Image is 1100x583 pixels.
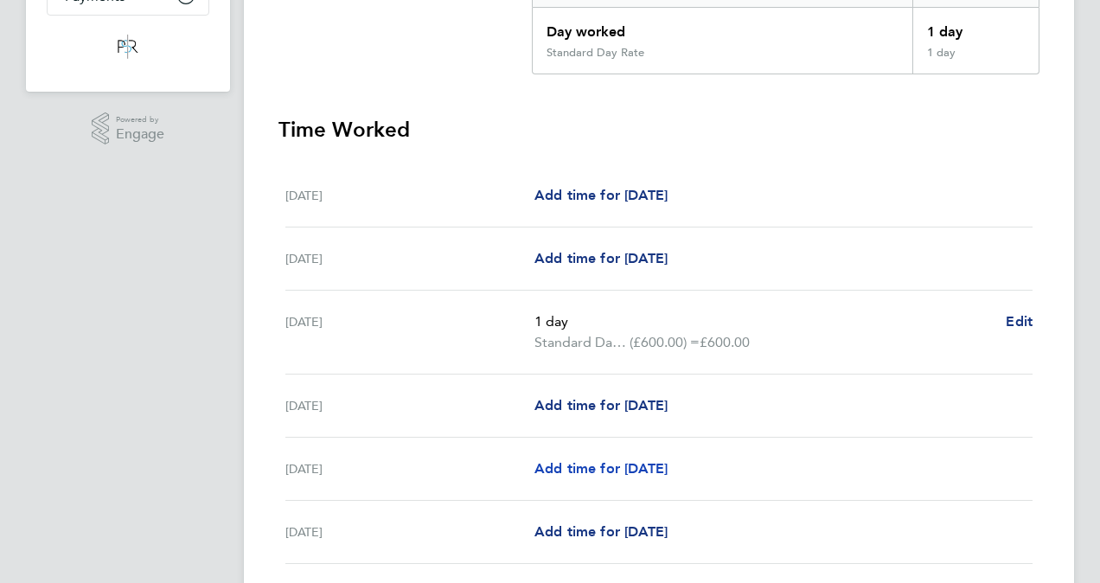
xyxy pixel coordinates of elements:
a: Go to home page [47,33,209,61]
div: [DATE] [285,522,534,542]
div: [DATE] [285,185,534,206]
a: Edit [1006,311,1033,332]
div: [DATE] [285,248,534,269]
a: Add time for [DATE] [534,185,668,206]
div: 1 day [912,8,1039,46]
h3: Time Worked [278,116,1039,144]
span: Add time for [DATE] [534,187,668,203]
a: Add time for [DATE] [534,522,668,542]
div: [DATE] [285,311,534,353]
div: [DATE] [285,395,534,416]
div: [DATE] [285,458,534,479]
p: 1 day [534,311,992,332]
img: psrsolutions-logo-retina.png [112,33,144,61]
a: Add time for [DATE] [534,395,668,416]
div: Day worked [533,8,912,46]
span: Standard Day Rate [534,332,630,353]
span: Edit [1006,313,1033,330]
a: Add time for [DATE] [534,248,668,269]
a: Powered byEngage [92,112,165,145]
span: £600.00 [700,334,750,350]
div: Standard Day Rate [547,46,644,60]
span: Add time for [DATE] [534,397,668,413]
span: Engage [116,127,164,142]
span: (£600.00) = [630,334,700,350]
div: 1 day [912,46,1039,74]
span: Powered by [116,112,164,127]
span: Add time for [DATE] [534,250,668,266]
a: Add time for [DATE] [534,458,668,479]
span: Add time for [DATE] [534,523,668,540]
span: Add time for [DATE] [534,460,668,477]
